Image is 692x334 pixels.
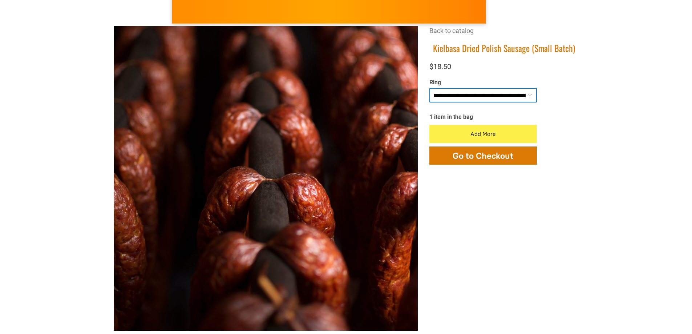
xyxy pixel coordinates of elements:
[429,125,537,143] button: Add More
[429,146,537,165] button: Go to Checkout
[429,43,579,54] h1: Kielbasa Dried Polish Sausage (Small Batch)
[470,130,496,137] span: Add More
[429,62,451,71] span: $18.50
[485,1,628,13] span: [PERSON_NAME] MARKET
[429,113,473,120] span: 1 item in the bag
[429,79,537,86] div: Ring
[114,26,418,330] img: Kielbasa Dried Polish Sausage (Small Batch)
[429,27,474,35] a: Back to catalog
[453,150,513,161] span: Go to Checkout
[429,26,579,43] div: Breadcrumbs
